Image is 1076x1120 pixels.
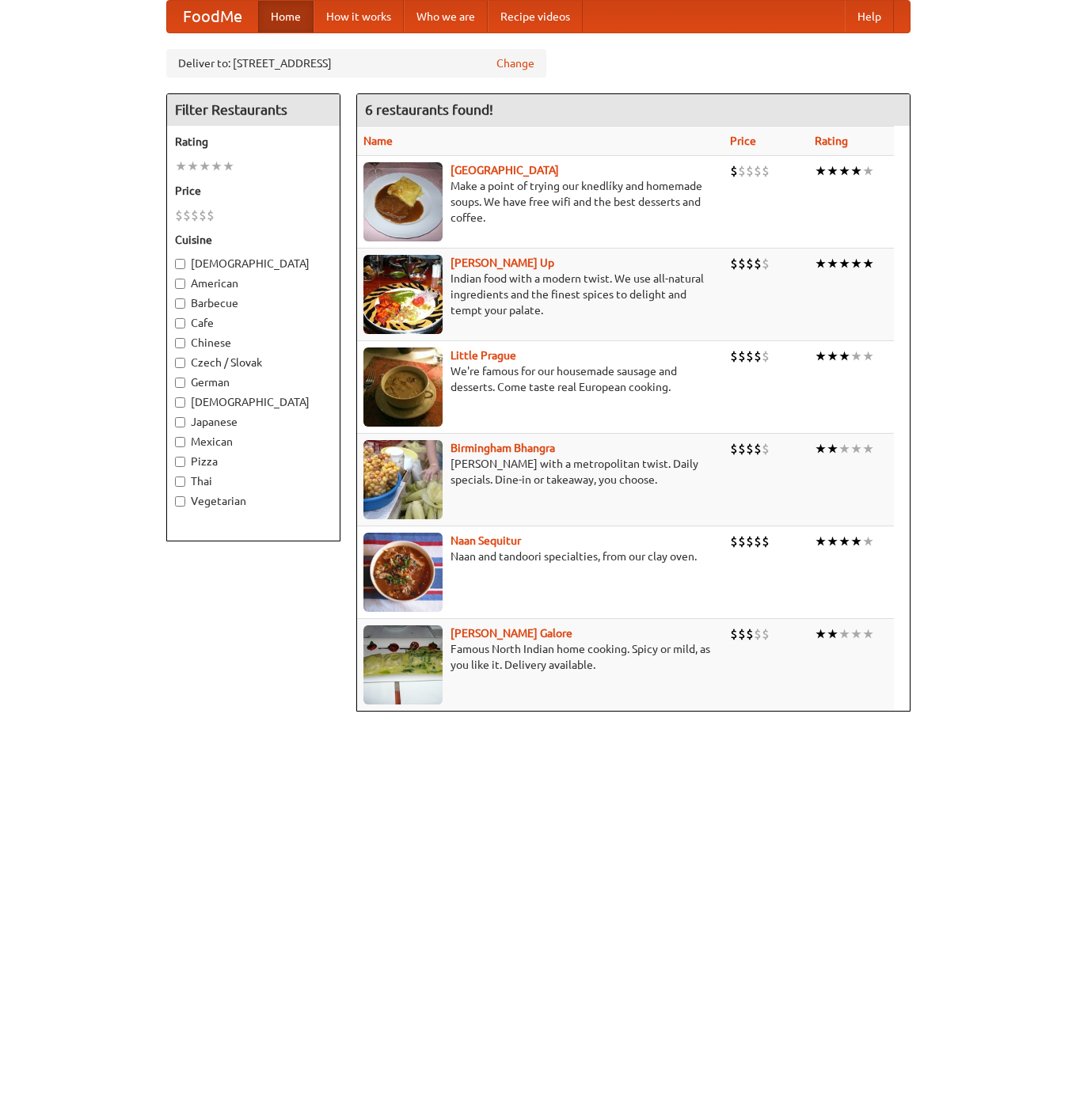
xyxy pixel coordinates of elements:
li: $ [754,440,762,457]
li: ★ [815,440,827,457]
input: Chinese [175,338,185,348]
a: Naan Sequitur [451,534,521,547]
a: [PERSON_NAME] Galore [451,627,572,640]
li: $ [738,347,746,365]
a: Help [845,1,894,32]
img: littleprague.jpg [363,347,443,427]
li: ★ [850,347,862,365]
li: ★ [827,625,838,643]
input: Cafe [175,318,185,328]
h5: Price [175,183,332,199]
li: $ [191,207,199,224]
li: $ [754,347,762,365]
h5: Rating [175,134,332,150]
li: ★ [827,255,838,272]
li: ★ [815,533,827,550]
a: Recipe videos [488,1,583,32]
li: $ [762,162,770,180]
input: [DEMOGRAPHIC_DATA] [175,259,185,269]
input: Mexican [175,437,185,447]
label: Thai [175,473,332,489]
label: American [175,275,332,291]
label: German [175,374,332,390]
li: ★ [862,625,874,643]
li: $ [746,347,754,365]
img: czechpoint.jpg [363,162,443,241]
label: Chinese [175,335,332,351]
li: ★ [850,625,862,643]
a: Name [363,135,393,147]
input: Japanese [175,417,185,427]
label: Czech / Slovak [175,355,332,370]
li: $ [738,162,746,180]
li: ★ [838,162,850,180]
li: $ [754,255,762,272]
img: currygalore.jpg [363,625,443,704]
li: ★ [827,440,838,457]
p: Indian food with a modern twist. We use all-natural ingredients and the finest spices to delight ... [363,271,718,318]
p: Famous North Indian home cooking. Spicy or mild, as you like it. Delivery available. [363,641,718,673]
label: [DEMOGRAPHIC_DATA] [175,394,332,410]
li: ★ [850,162,862,180]
img: curryup.jpg [363,255,443,334]
li: $ [754,162,762,180]
li: ★ [187,158,199,175]
a: [PERSON_NAME] Up [451,256,554,269]
li: ★ [838,533,850,550]
li: ★ [199,158,211,175]
h4: Filter Restaurants [167,94,340,126]
label: Vegetarian [175,493,332,509]
li: ★ [175,158,187,175]
input: German [175,378,185,388]
li: $ [746,625,754,643]
li: ★ [815,162,827,180]
li: $ [730,625,738,643]
input: American [175,279,185,289]
a: Little Prague [451,349,516,362]
img: bhangra.jpg [363,440,443,519]
h5: Cuisine [175,232,332,248]
input: Vegetarian [175,496,185,507]
li: $ [207,207,215,224]
li: $ [762,255,770,272]
li: ★ [838,440,850,457]
label: Mexican [175,434,332,450]
li: $ [762,347,770,365]
li: ★ [850,533,862,550]
li: $ [762,533,770,550]
a: [GEOGRAPHIC_DATA] [451,164,559,177]
label: Cafe [175,315,332,331]
li: $ [746,533,754,550]
a: Who we are [404,1,488,32]
li: $ [730,162,738,180]
input: [DEMOGRAPHIC_DATA] [175,397,185,408]
li: ★ [850,440,862,457]
a: Rating [815,135,848,147]
label: Japanese [175,414,332,430]
input: Barbecue [175,298,185,309]
li: ★ [222,158,234,175]
li: $ [762,440,770,457]
li: $ [199,207,207,224]
a: Birmingham Bhangra [451,442,555,454]
li: $ [754,533,762,550]
p: Make a point of trying our knedlíky and homemade soups. We have free wifi and the best desserts a... [363,178,718,226]
p: [PERSON_NAME] with a metropolitan twist. Daily specials. Dine-in or takeaway, you choose. [363,456,718,488]
li: ★ [815,625,827,643]
li: ★ [815,255,827,272]
li: $ [730,255,738,272]
li: ★ [211,158,222,175]
li: $ [183,207,191,224]
li: ★ [827,162,838,180]
a: FoodMe [167,1,258,32]
li: $ [175,207,183,224]
li: $ [738,440,746,457]
li: ★ [862,347,874,365]
input: Pizza [175,457,185,467]
li: ★ [862,533,874,550]
li: ★ [838,625,850,643]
